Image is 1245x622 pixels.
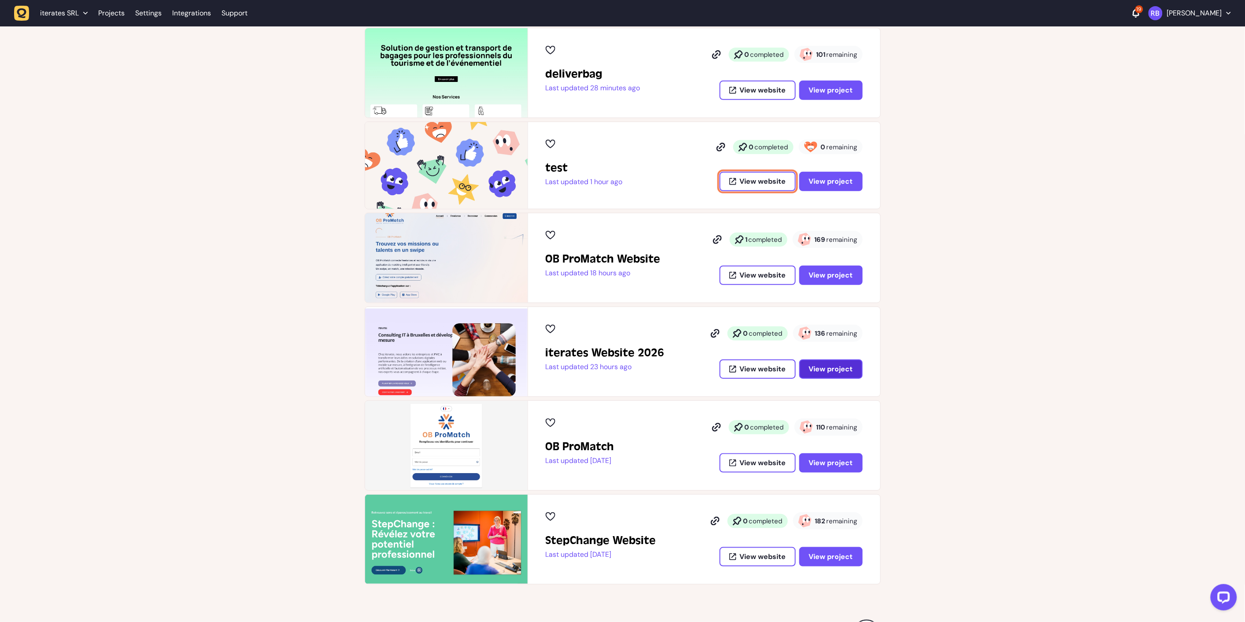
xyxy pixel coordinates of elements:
img: OB ProMatch [365,401,528,490]
button: View project [799,266,863,285]
span: remaining [827,517,857,526]
p: Last updated 23 hours ago [546,363,665,371]
span: completed [750,423,784,432]
span: View website [740,459,786,466]
span: View website [740,87,786,94]
img: Rodolphe Balay [1149,6,1163,20]
strong: 169 [815,235,826,244]
strong: 101 [816,50,826,59]
h2: OB ProMatch Website [546,252,661,266]
h2: deliverbag [546,67,640,81]
strong: 136 [815,329,826,338]
img: OB ProMatch Website [365,213,528,303]
button: [PERSON_NAME] [1149,6,1231,20]
button: View project [799,547,863,566]
a: Projects [98,5,125,21]
span: remaining [827,329,857,338]
h2: iterates Website 2026 [546,346,665,360]
span: View project [809,366,853,373]
span: View website [740,272,786,279]
button: View website [720,81,796,100]
strong: 0 [745,423,750,432]
span: View project [809,87,853,94]
strong: 182 [815,517,826,526]
a: Support [222,9,248,18]
h2: StepChange Website [546,533,656,548]
span: completed [749,235,782,244]
strong: 0 [745,50,750,59]
span: remaining [827,235,857,244]
p: [PERSON_NAME] [1167,9,1222,18]
strong: 110 [816,423,826,432]
span: View project [809,178,853,185]
button: View website [720,359,796,379]
span: remaining [827,143,857,152]
span: remaining [827,423,857,432]
img: StepChange Website [365,495,528,584]
span: View website [740,553,786,560]
img: iterates Website 2026 [365,307,528,396]
h2: OB ProMatch [546,440,614,454]
button: View project [799,453,863,473]
div: 19 [1135,5,1143,13]
button: View project [799,81,863,100]
p: Last updated 28 minutes ago [546,84,640,93]
strong: 0 [743,329,748,338]
button: View website [720,453,796,473]
h2: test [546,161,623,175]
span: View website [740,366,786,373]
img: test [365,122,528,209]
p: Last updated [DATE] [546,456,614,465]
span: View project [809,553,853,560]
span: completed [749,517,783,526]
p: Last updated 1 hour ago [546,178,623,186]
span: View website [740,178,786,185]
button: View project [799,172,863,191]
strong: 0 [749,143,754,152]
img: deliverbag [365,28,528,118]
a: Integrations [172,5,211,21]
span: completed [755,143,788,152]
span: View project [809,459,853,466]
span: iterates SRL [40,9,79,18]
button: View website [720,172,796,191]
a: Settings [135,5,162,21]
p: Last updated 18 hours ago [546,269,661,278]
p: Last updated [DATE] [546,550,656,559]
button: View website [720,547,796,566]
strong: 0 [821,143,826,152]
strong: 1 [746,235,748,244]
iframe: LiveChat chat widget [1204,581,1241,618]
span: View project [809,272,853,279]
span: completed [749,329,783,338]
span: remaining [827,50,857,59]
strong: 0 [743,517,748,526]
span: completed [750,50,784,59]
button: View project [799,359,863,379]
button: iterates SRL [14,5,93,21]
button: View website [720,266,796,285]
